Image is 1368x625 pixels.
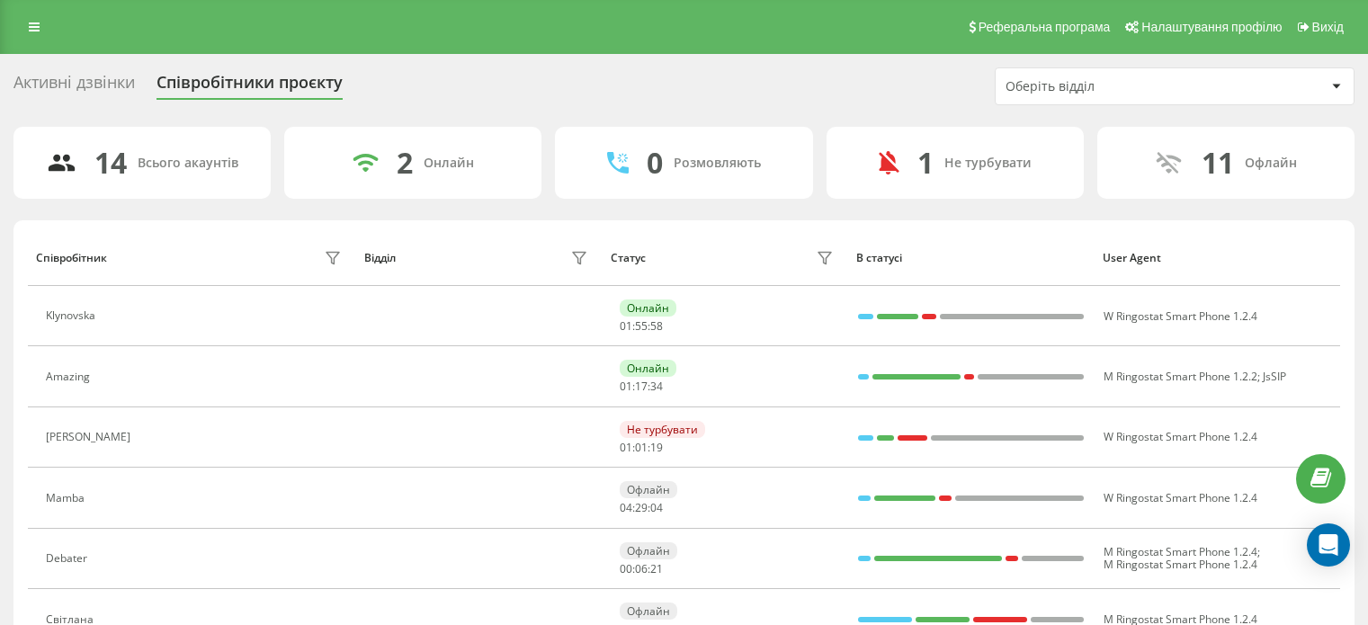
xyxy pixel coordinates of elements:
[620,542,677,559] div: Офлайн
[650,379,663,394] span: 34
[635,500,648,515] span: 29
[856,252,1086,264] div: В статусі
[1104,490,1257,505] span: W Ringostat Smart Phone 1.2.4
[364,252,396,264] div: Відділ
[13,73,135,101] div: Активні дзвінки
[46,371,94,383] div: Amazing
[620,318,632,334] span: 01
[635,379,648,394] span: 17
[46,431,135,443] div: [PERSON_NAME]
[1104,308,1257,324] span: W Ringostat Smart Phone 1.2.4
[650,440,663,455] span: 19
[620,299,676,317] div: Онлайн
[647,146,663,180] div: 0
[94,146,127,180] div: 14
[1104,557,1257,572] span: M Ringostat Smart Phone 1.2.4
[46,552,92,565] div: Debater
[635,440,648,455] span: 01
[1312,20,1344,34] span: Вихід
[979,20,1111,34] span: Реферальна програма
[650,318,663,334] span: 58
[1141,20,1282,34] span: Налаштування профілю
[917,146,934,180] div: 1
[620,440,632,455] span: 01
[620,380,663,393] div: : :
[620,379,632,394] span: 01
[1104,429,1257,444] span: W Ringostat Smart Phone 1.2.4
[1104,544,1257,559] span: M Ringostat Smart Phone 1.2.4
[1245,156,1297,171] div: Офлайн
[424,156,474,171] div: Онлайн
[46,309,100,322] div: Klynovska
[650,500,663,515] span: 04
[620,360,676,377] div: Онлайн
[674,156,761,171] div: Розмовляють
[620,603,677,620] div: Офлайн
[620,561,632,576] span: 00
[635,318,648,334] span: 55
[1103,252,1332,264] div: User Agent
[620,421,705,438] div: Не турбувати
[620,502,663,514] div: : :
[620,442,663,454] div: : :
[620,500,632,515] span: 04
[650,561,663,576] span: 21
[46,492,89,504] div: Mamba
[620,481,677,498] div: Офлайн
[156,73,343,101] div: Співробітники проєкту
[1202,146,1234,180] div: 11
[620,563,663,576] div: : :
[944,156,1032,171] div: Не турбувати
[611,252,646,264] div: Статус
[36,252,107,264] div: Співробітник
[397,146,413,180] div: 2
[1263,369,1286,384] span: JsSIP
[1104,369,1257,384] span: M Ringostat Smart Phone 1.2.2
[138,156,238,171] div: Всього акаунтів
[620,320,663,333] div: : :
[635,561,648,576] span: 06
[1006,79,1220,94] div: Оберіть відділ
[1307,523,1350,567] div: Open Intercom Messenger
